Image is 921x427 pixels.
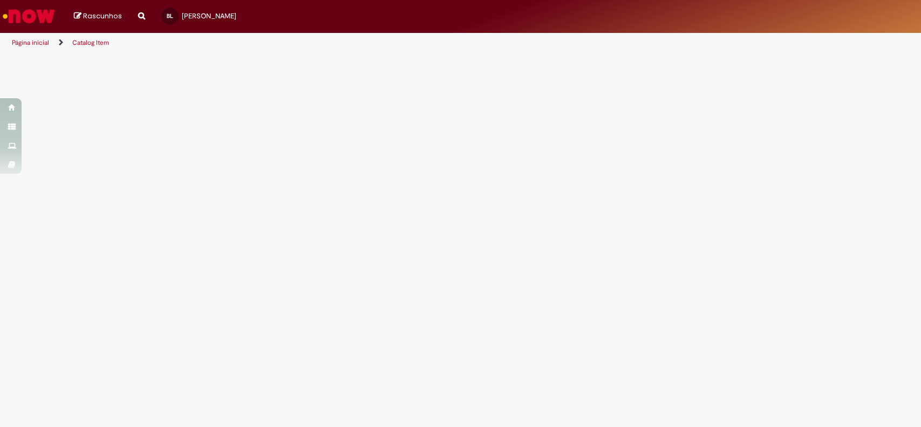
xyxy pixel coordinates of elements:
span: BL [167,12,173,19]
a: Página inicial [12,38,49,47]
img: ServiceNow [1,5,57,27]
a: Rascunhos [74,11,122,22]
ul: Trilhas de página [8,33,606,53]
span: Rascunhos [83,11,122,21]
a: Catalog Item [72,38,109,47]
span: [PERSON_NAME] [182,11,236,21]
